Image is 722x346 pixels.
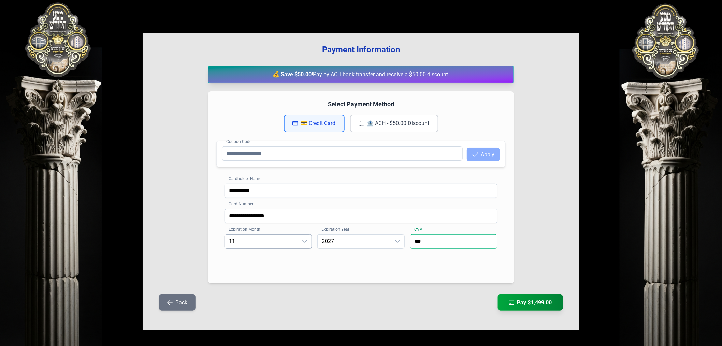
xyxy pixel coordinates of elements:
button: Pay $1,499.00 [498,294,563,311]
div: dropdown trigger [298,235,312,248]
div: Pay by ACH bank transfer and receive a $50.00 discount. [208,66,514,83]
button: Back [159,294,196,311]
div: dropdown trigger [391,235,404,248]
button: 🏦 ACH - $50.00 Discount [350,115,438,132]
span: 2027 [318,235,391,248]
button: Apply [467,148,500,161]
strong: 💰 Save $50.00! [273,71,313,78]
h3: Payment Information [154,44,568,55]
button: 💳 Credit Card [284,115,345,132]
span: 11 [225,235,298,248]
h4: Select Payment Method [216,99,506,109]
